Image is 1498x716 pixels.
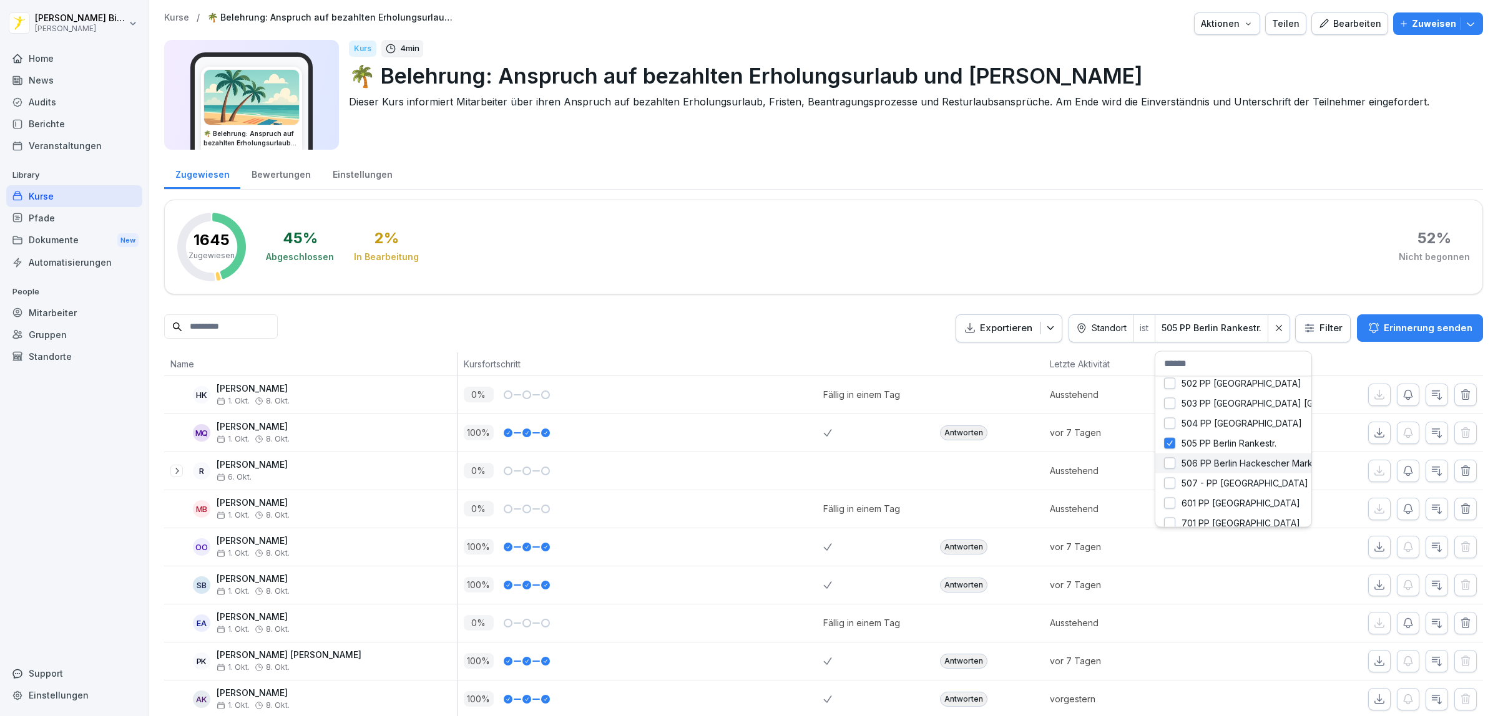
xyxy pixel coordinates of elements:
[1182,377,1301,389] p: 502 PP [GEOGRAPHIC_DATA]
[1182,497,1300,508] p: 601 PP [GEOGRAPHIC_DATA]
[1182,517,1300,528] p: 701 PP [GEOGRAPHIC_DATA]
[1318,17,1381,31] div: Bearbeiten
[1182,417,1302,428] p: 504 PP [GEOGRAPHIC_DATA]
[1182,457,1315,468] p: 506 PP Berlin Hackescher Markt
[1384,321,1472,335] p: Erinnerung senden
[1182,397,1392,409] p: 503 PP [GEOGRAPHIC_DATA] [GEOGRAPHIC_DATA]
[1182,477,1356,488] p: 507 - PP [GEOGRAPHIC_DATA] - Wannsee
[1182,437,1276,448] p: 505 PP Berlin Rankestr.
[980,321,1032,336] p: Exportieren
[1272,17,1300,31] div: Teilen
[1201,17,1253,31] div: Aktionen
[1412,17,1456,31] p: Zuweisen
